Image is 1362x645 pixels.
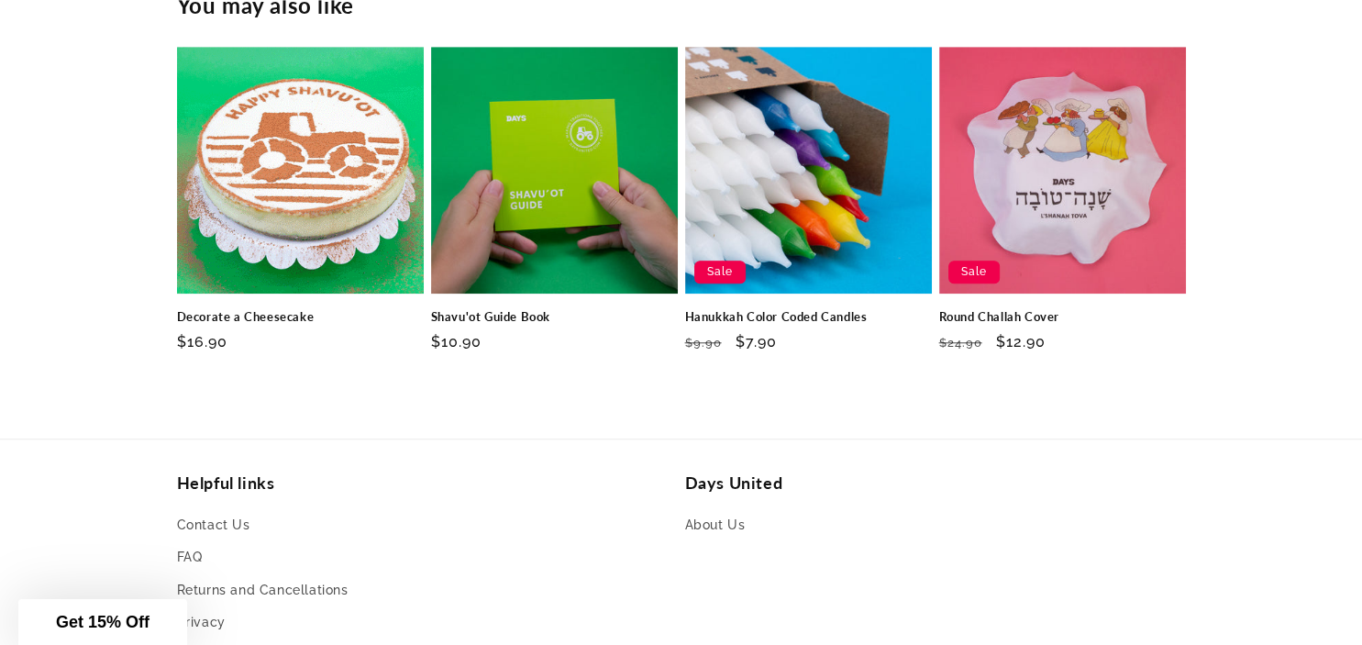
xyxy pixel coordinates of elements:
[177,514,250,541] a: Contact Us
[56,613,149,631] span: Get 15% Off
[939,309,1186,325] a: Round Challah Cover
[177,309,424,325] a: Decorate a Cheesecake
[685,473,1186,494] h2: Days United
[177,606,226,639] a: Privacy
[18,599,187,645] div: Get 15% Off
[685,309,932,325] a: Hanukkah Color Coded Candles
[177,473,678,494] h2: Helpful links
[431,309,678,325] a: Shavu'ot Guide Book
[685,514,746,541] a: About Us
[177,574,349,606] a: Returns and Cancellations
[177,541,203,573] a: FAQ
